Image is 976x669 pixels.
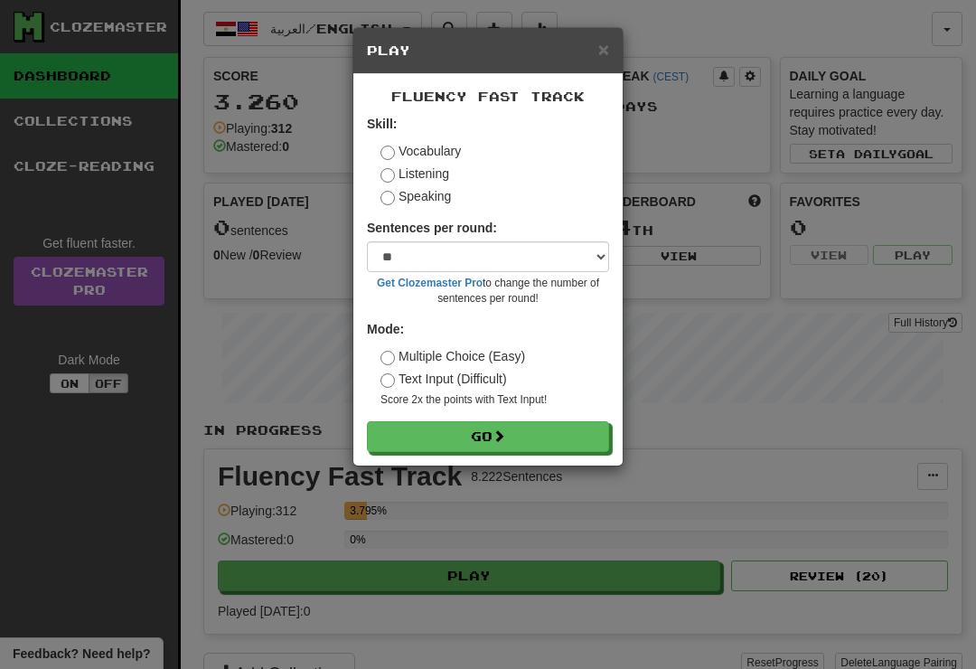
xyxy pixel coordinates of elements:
[380,347,525,365] label: Multiple Choice (Easy)
[391,89,585,104] span: Fluency Fast Track
[367,421,609,452] button: Go
[367,219,497,237] label: Sentences per round:
[377,277,483,289] a: Get Clozemaster Pro
[380,191,395,205] input: Speaking
[380,392,609,408] small: Score 2x the points with Text Input !
[367,42,609,60] h5: Play
[598,40,609,59] button: Close
[380,168,395,183] input: Listening
[367,322,404,336] strong: Mode:
[380,187,451,205] label: Speaking
[380,370,507,388] label: Text Input (Difficult)
[380,165,449,183] label: Listening
[598,39,609,60] span: ×
[367,117,397,131] strong: Skill:
[367,276,609,306] small: to change the number of sentences per round!
[380,142,461,160] label: Vocabulary
[380,351,395,365] input: Multiple Choice (Easy)
[380,373,395,388] input: Text Input (Difficult)
[380,146,395,160] input: Vocabulary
